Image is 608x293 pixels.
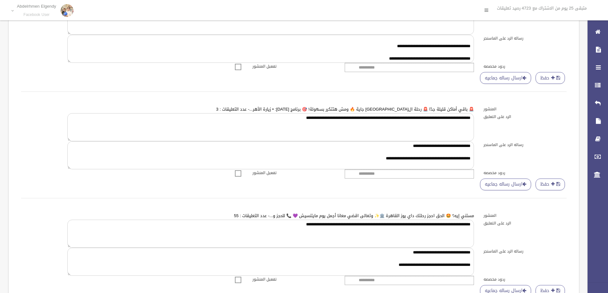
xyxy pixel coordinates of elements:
label: رساله الرد على الماسنجر [479,35,571,42]
label: تفعيل المنشور [248,63,340,70]
label: ردود مخصصه [479,169,571,176]
a: مستني إيه؟ 🤩 الحق احجز رحلتك داي يوز القاهرة 🏛️✨ وتعالى اقضي معانا أجمل يوم مايتنسيش 💜 📞 للحجز و.... [234,212,474,220]
a: 🚨 باقي أماكن قليلة جدًا 🚨 رحلة ال[GEOGRAPHIC_DATA] جاية 🔥 ومش هتتكرر بسهولة! 🎯 برنامج [DATE]: • ز... [216,105,474,113]
button: حفظ [536,72,565,84]
label: المنشور [479,106,571,113]
label: رساله الرد على الماسنجر [479,248,571,255]
p: Abdelrhmen Elgendy [17,4,56,9]
label: ردود مخصصه [479,63,571,70]
label: الرد على التعليق [479,113,571,120]
label: تفعيل المنشور [248,276,340,283]
label: ردود مخصصه [479,276,571,283]
a: ارسال رساله جماعيه [480,72,531,84]
button: حفظ [536,179,565,190]
label: المنشور [479,212,571,219]
small: Facebook User [17,12,56,17]
label: الرد على التعليق [479,220,571,227]
label: تفعيل المنشور [248,169,340,176]
a: ارسال رساله جماعيه [480,179,531,190]
label: رساله الرد على الماسنجر [479,141,571,148]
